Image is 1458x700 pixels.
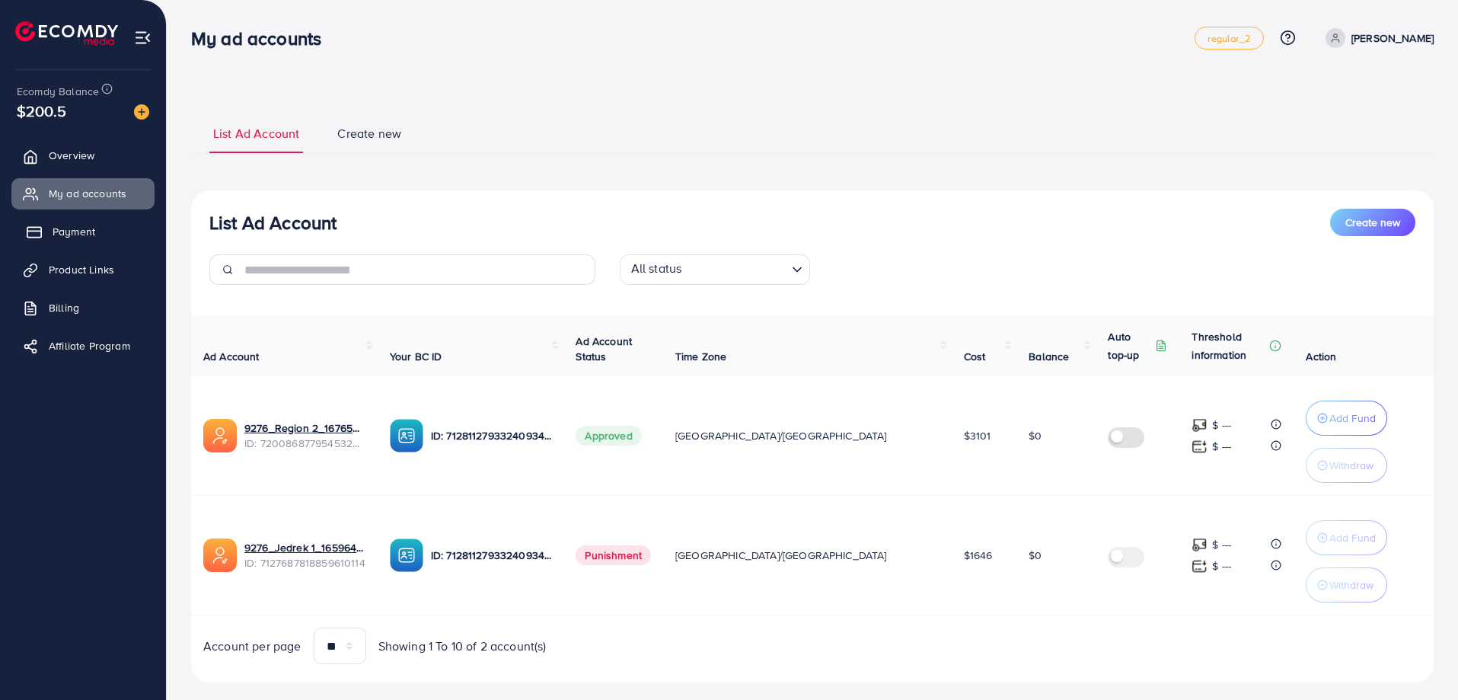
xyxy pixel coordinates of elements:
iframe: Chat [1393,631,1447,689]
a: 9276_Jedrek 1_1659643548407 [244,540,365,555]
p: ID: 7128112793324093441 [431,546,552,564]
span: Overview [49,148,94,163]
a: Billing [11,292,155,323]
span: $200.5 [17,100,66,122]
span: $0 [1029,548,1042,563]
div: <span class='underline'>9276_Jedrek 1_1659643548407</span></br>7127687818859610114 [244,540,365,571]
a: Affiliate Program [11,331,155,361]
span: Ecomdy Balance [17,84,99,99]
h3: List Ad Account [209,212,337,234]
p: $ --- [1212,535,1231,554]
span: Action [1306,349,1336,364]
img: image [134,104,149,120]
p: Add Fund [1329,409,1376,427]
span: Ad Account [203,349,260,364]
span: ID: 7127687818859610114 [244,555,365,571]
p: $ --- [1212,557,1231,575]
span: Billing [49,300,79,315]
span: Affiliate Program [49,338,130,353]
a: Overview [11,140,155,171]
span: Time Zone [675,349,726,364]
span: Product Links [49,262,114,277]
span: List Ad Account [213,125,299,142]
div: Search for option [620,254,810,285]
span: Your BC ID [390,349,442,364]
img: top-up amount [1192,558,1208,574]
a: My ad accounts [11,178,155,209]
p: Threshold information [1192,328,1266,364]
span: $3101 [964,428,991,443]
span: Create new [1345,215,1400,230]
img: ic-ads-acc.e4c84228.svg [203,419,237,452]
p: Withdraw [1329,456,1373,475]
p: Auto top-up [1108,328,1152,364]
a: Payment [11,216,155,247]
button: Add Fund [1306,520,1387,555]
p: $ --- [1212,416,1231,434]
img: ic-ads-acc.e4c84228.svg [203,539,237,572]
p: $ --- [1212,437,1231,455]
p: ID: 7128112793324093441 [431,427,552,445]
span: Approved [576,426,641,446]
div: <span class='underline'>9276_Region 2_1676582924622</span></br>7200868779545329666 [244,420,365,452]
a: [PERSON_NAME] [1319,28,1434,48]
span: [GEOGRAPHIC_DATA]/[GEOGRAPHIC_DATA] [675,428,887,443]
a: regular_2 [1195,27,1263,50]
p: [PERSON_NAME] [1351,29,1434,47]
span: Account per page [203,638,301,655]
a: Product Links [11,254,155,285]
button: Withdraw [1306,448,1387,483]
img: top-up amount [1192,537,1208,553]
span: [GEOGRAPHIC_DATA]/[GEOGRAPHIC_DATA] [675,548,887,563]
img: logo [15,21,118,45]
button: Withdraw [1306,567,1387,603]
button: Create new [1330,209,1415,236]
span: regular_2 [1208,34,1250,43]
span: Cost [964,349,986,364]
span: Payment [53,224,95,239]
input: Search for option [686,257,785,281]
span: Punishment [576,545,651,565]
span: All status [628,257,685,281]
span: $1646 [964,548,993,563]
img: menu [134,29,152,46]
span: Create new [337,125,401,142]
h3: My ad accounts [191,27,333,50]
button: Add Fund [1306,401,1387,436]
p: Add Fund [1329,529,1376,547]
img: ic-ba-acc.ded83a64.svg [390,539,423,572]
span: ID: 7200868779545329666 [244,436,365,451]
img: top-up amount [1192,417,1208,433]
span: Balance [1029,349,1069,364]
span: Showing 1 To 10 of 2 account(s) [378,638,547,655]
img: ic-ba-acc.ded83a64.svg [390,419,423,452]
a: 9276_Region 2_1676582924622 [244,420,365,436]
p: Withdraw [1329,576,1373,594]
span: $0 [1029,428,1042,443]
img: top-up amount [1192,439,1208,455]
span: My ad accounts [49,186,126,201]
span: Ad Account Status [576,334,632,364]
